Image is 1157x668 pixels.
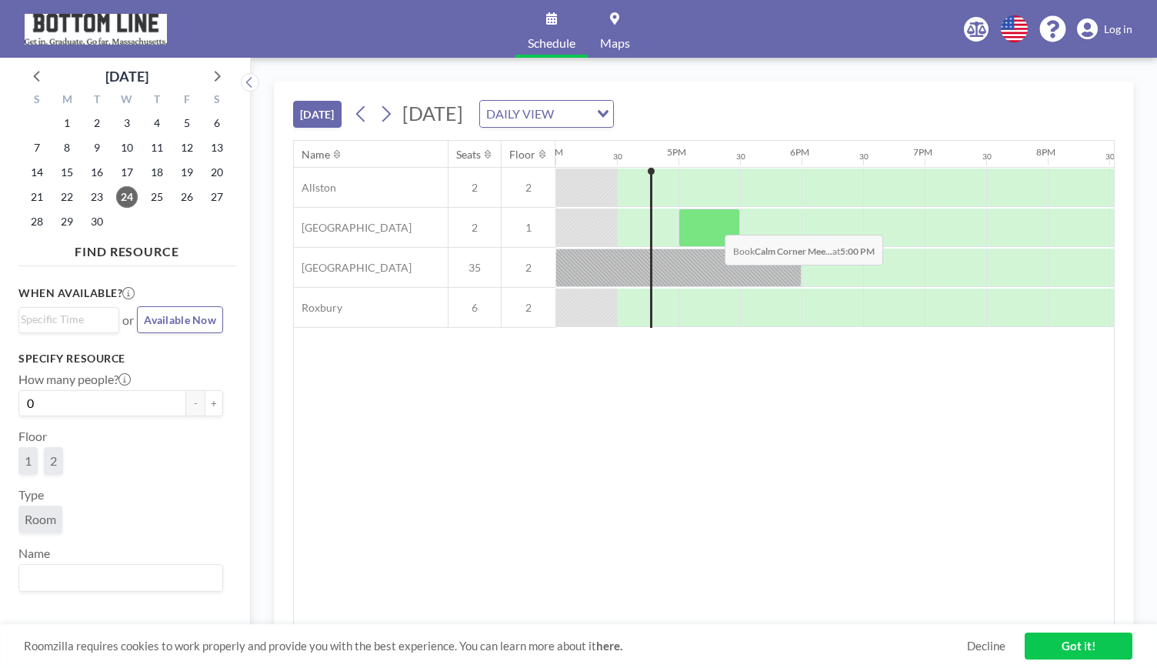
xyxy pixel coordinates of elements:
span: Room [25,512,56,527]
span: Allston [294,181,336,195]
span: Available Now [144,313,216,326]
div: S [202,91,232,111]
div: Search for option [19,565,222,591]
button: Available Now [137,306,223,333]
span: Thursday, September 4, 2025 [146,112,168,134]
div: 30 [613,152,622,162]
span: Sunday, September 14, 2025 [26,162,48,183]
div: 6PM [790,146,809,158]
div: S [22,91,52,111]
span: Thursday, September 25, 2025 [146,186,168,208]
span: Roomzilla requires cookies to work properly and provide you with the best experience. You can lea... [24,639,967,653]
div: [DATE] [105,65,148,87]
span: Wednesday, September 3, 2025 [116,112,138,134]
span: Log in [1104,22,1132,36]
b: Calm Corner Mee... [755,245,832,257]
label: Name [18,546,50,561]
span: 2 [502,181,555,195]
span: [DATE] [402,102,463,125]
div: 7PM [913,146,932,158]
span: Thursday, September 18, 2025 [146,162,168,183]
span: 2 [502,261,555,275]
span: Tuesday, September 30, 2025 [86,211,108,232]
span: Thursday, September 11, 2025 [146,137,168,159]
span: Monday, September 8, 2025 [56,137,78,159]
span: Friday, September 5, 2025 [176,112,198,134]
a: Got it! [1025,633,1132,660]
div: 30 [1105,152,1115,162]
span: Monday, September 22, 2025 [56,186,78,208]
span: Wednesday, September 10, 2025 [116,137,138,159]
div: F [172,91,202,111]
span: Sunday, September 7, 2025 [26,137,48,159]
label: How many people? [18,372,131,387]
div: M [52,91,82,111]
span: Saturday, September 13, 2025 [206,137,228,159]
span: Tuesday, September 9, 2025 [86,137,108,159]
input: Search for option [21,568,214,588]
span: Roxbury [294,301,342,315]
span: Wednesday, September 24, 2025 [116,186,138,208]
span: Friday, September 12, 2025 [176,137,198,159]
span: [GEOGRAPHIC_DATA] [294,221,412,235]
span: 2 [50,453,57,469]
span: 2 [448,221,501,235]
div: 5PM [667,146,686,158]
input: Search for option [558,104,588,124]
span: Sunday, September 21, 2025 [26,186,48,208]
span: Schedule [528,37,575,49]
h3: Specify resource [18,352,223,366]
span: 1 [25,453,32,469]
div: 30 [859,152,869,162]
div: Search for option [19,308,118,331]
span: 1 [502,221,555,235]
span: Tuesday, September 23, 2025 [86,186,108,208]
img: organization-logo [25,14,167,45]
div: Seats [456,148,481,162]
div: 30 [736,152,745,162]
span: Friday, September 19, 2025 [176,162,198,183]
span: Monday, September 29, 2025 [56,211,78,232]
span: Monday, September 15, 2025 [56,162,78,183]
span: Saturday, September 27, 2025 [206,186,228,208]
a: Decline [967,639,1005,653]
b: 5:00 PM [840,245,875,257]
span: Saturday, September 20, 2025 [206,162,228,183]
span: 35 [448,261,501,275]
span: 2 [502,301,555,315]
span: Tuesday, September 2, 2025 [86,112,108,134]
button: [DATE] [293,101,342,128]
span: Tuesday, September 16, 2025 [86,162,108,183]
input: Search for option [21,311,110,328]
span: Wednesday, September 17, 2025 [116,162,138,183]
span: 6 [448,301,501,315]
span: Book at [725,235,883,266]
div: 8PM [1036,146,1055,158]
span: Sunday, September 28, 2025 [26,211,48,232]
span: [GEOGRAPHIC_DATA] [294,261,412,275]
span: Maps [600,37,630,49]
a: Log in [1077,18,1132,40]
span: 2 [448,181,501,195]
span: Friday, September 26, 2025 [176,186,198,208]
label: Floor [18,429,47,444]
div: Name [302,148,330,162]
span: Saturday, September 6, 2025 [206,112,228,134]
div: Floor [509,148,535,162]
button: + [205,390,223,416]
div: T [82,91,112,111]
button: - [186,390,205,416]
span: or [122,312,134,328]
span: DAILY VIEW [483,104,557,124]
div: Search for option [480,101,613,127]
label: Type [18,487,44,503]
div: 30 [982,152,992,162]
a: here. [596,639,622,653]
h4: FIND RESOURCE [18,238,235,259]
div: W [112,91,142,111]
span: Monday, September 1, 2025 [56,112,78,134]
div: T [142,91,172,111]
